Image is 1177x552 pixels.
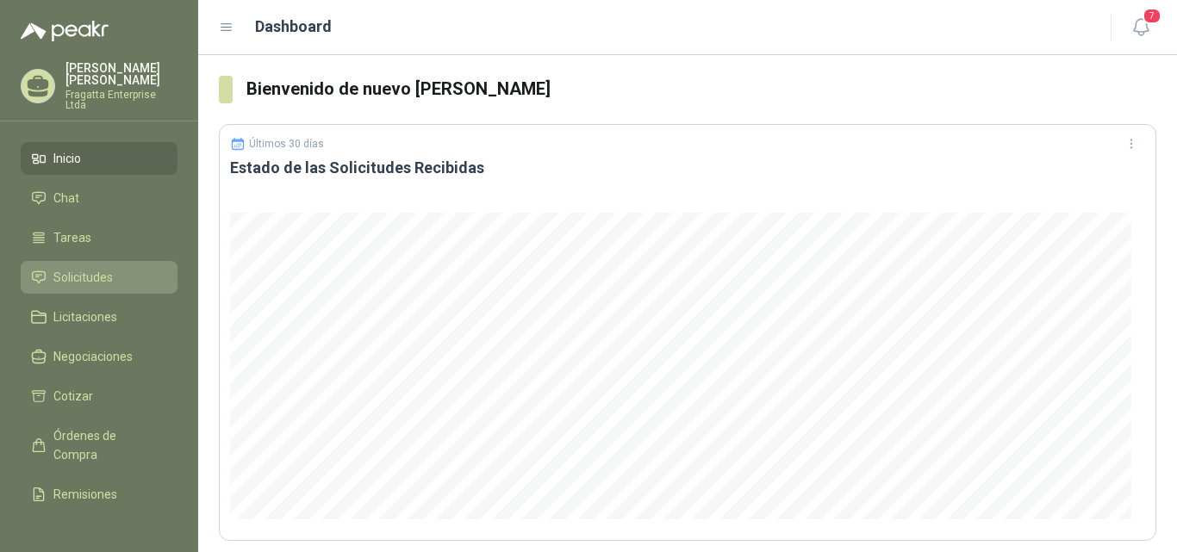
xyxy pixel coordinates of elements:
[65,90,177,110] p: Fragatta Enterprise Ltda
[53,189,79,208] span: Chat
[53,347,133,366] span: Negociaciones
[53,387,93,406] span: Cotizar
[249,138,324,150] p: Últimos 30 días
[1125,12,1156,43] button: 7
[53,485,117,504] span: Remisiones
[21,221,177,254] a: Tareas
[53,228,91,247] span: Tareas
[230,158,1145,178] h3: Estado de las Solicitudes Recibidas
[53,149,81,168] span: Inicio
[1143,8,1161,24] span: 7
[21,301,177,333] a: Licitaciones
[21,21,109,41] img: Logo peakr
[53,426,161,464] span: Órdenes de Compra
[21,380,177,412] a: Cotizar
[21,419,177,471] a: Órdenes de Compra
[21,182,177,214] a: Chat
[21,142,177,175] a: Inicio
[53,307,117,326] span: Licitaciones
[65,62,177,86] p: [PERSON_NAME] [PERSON_NAME]
[21,478,177,511] a: Remisiones
[53,268,113,287] span: Solicitudes
[255,15,332,39] h1: Dashboard
[21,261,177,294] a: Solicitudes
[246,76,1156,102] h3: Bienvenido de nuevo [PERSON_NAME]
[21,340,177,373] a: Negociaciones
